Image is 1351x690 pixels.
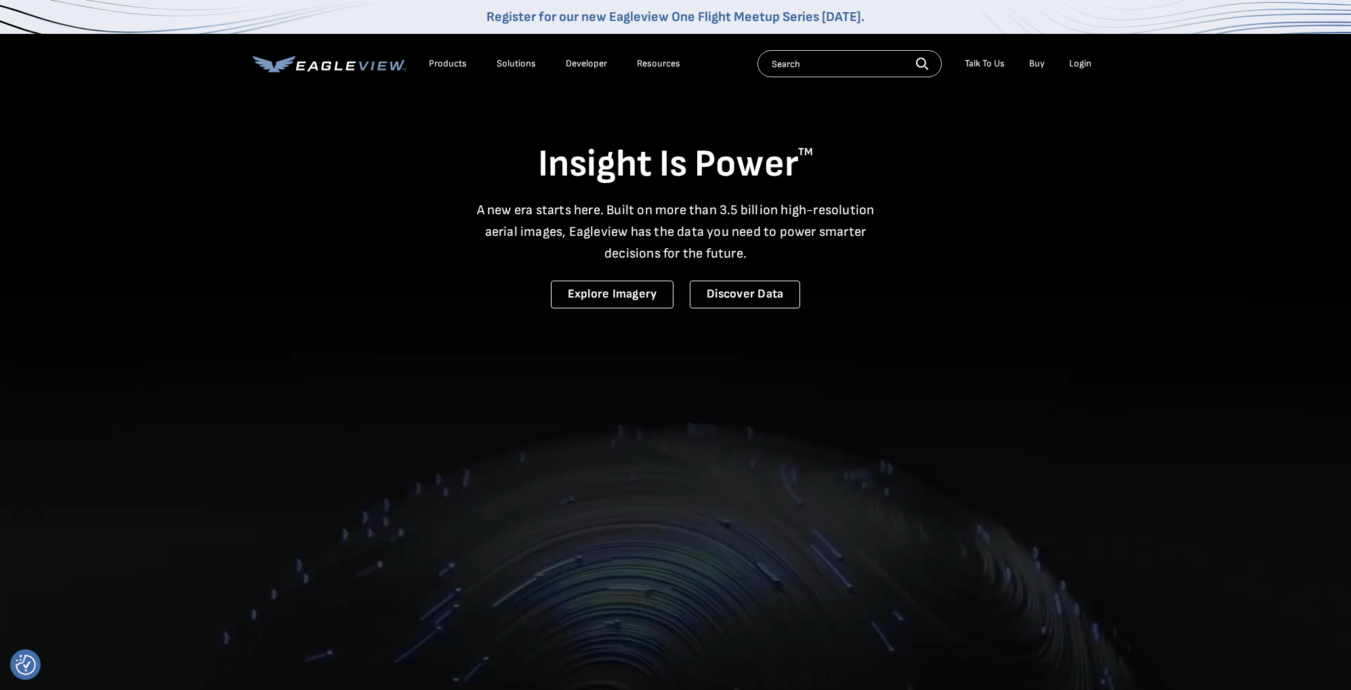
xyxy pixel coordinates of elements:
[468,199,883,264] p: A new era starts here. Built on more than 3.5 billion high-resolution aerial images, Eagleview ha...
[965,58,1005,70] div: Talk To Us
[551,281,674,308] a: Explore Imagery
[798,146,813,159] sup: TM
[16,655,36,675] img: Revisit consent button
[253,141,1098,188] h1: Insight Is Power
[1069,58,1092,70] div: Login
[566,58,607,70] a: Developer
[690,281,800,308] a: Discover Data
[429,58,467,70] div: Products
[497,58,536,70] div: Solutions
[16,655,36,675] button: Consent Preferences
[486,9,865,25] a: Register for our new Eagleview One Flight Meetup Series [DATE].
[757,50,942,77] input: Search
[1029,58,1045,70] a: Buy
[637,58,680,70] div: Resources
